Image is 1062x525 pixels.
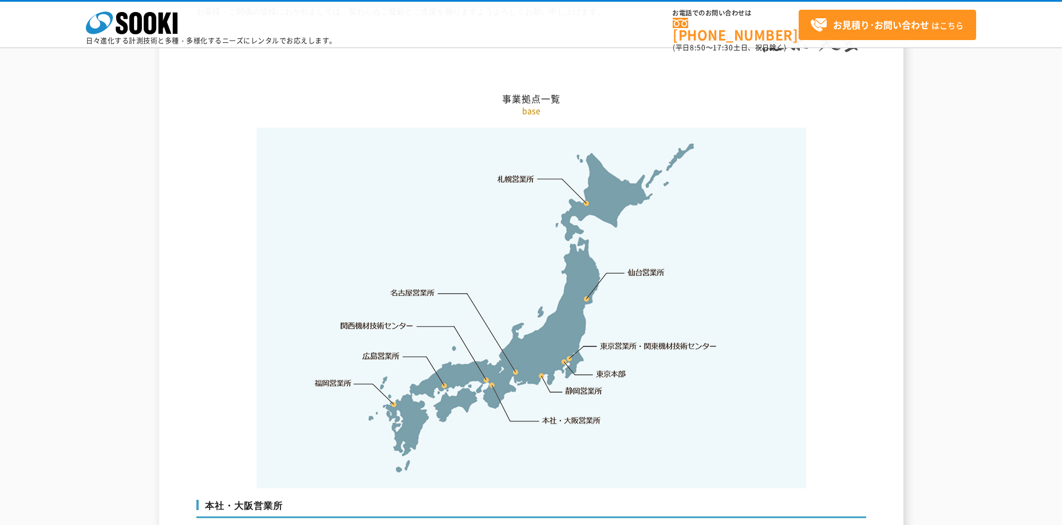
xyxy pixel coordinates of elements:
a: お見積り･お問い合わせはこちら [799,10,976,40]
span: はこちら [810,17,964,34]
a: 仙台営業所 [627,267,665,278]
a: 本社・大阪営業所 [541,415,601,426]
span: 17:30 [713,42,733,53]
a: [PHONE_NUMBER] [673,18,799,41]
strong: お見積り･お問い合わせ [833,18,929,31]
p: base [196,105,866,117]
h3: 本社・大阪営業所 [196,500,866,518]
a: 福岡営業所 [314,377,352,389]
a: 広島営業所 [363,350,400,361]
a: 名古屋営業所 [390,287,435,299]
a: 関西機材技術センター [341,320,413,331]
a: 東京営業所・関東機材技術センター [601,340,718,352]
span: お電話でのお問い合わせは [673,10,799,17]
span: 8:50 [690,42,706,53]
a: 東京本部 [597,369,626,380]
span: (平日 ～ 土日、祝日除く) [673,42,786,53]
p: 日々進化する計測技術と多種・多様化するニーズにレンタルでお応えします。 [86,37,337,44]
img: 事業拠点一覧 [256,128,806,488]
a: 静岡営業所 [565,385,602,397]
a: 札幌営業所 [498,173,535,184]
